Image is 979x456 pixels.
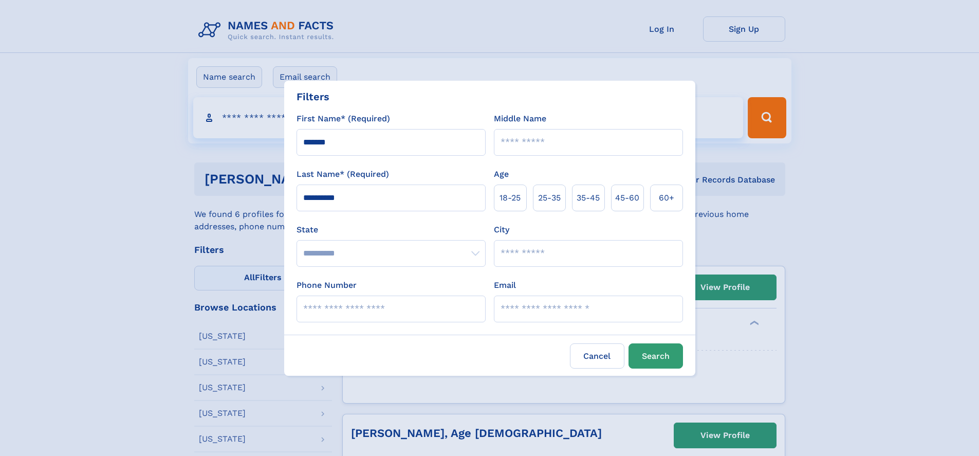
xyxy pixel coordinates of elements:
label: Cancel [570,343,624,369]
span: 35‑45 [577,192,600,204]
label: City [494,224,509,236]
label: First Name* (Required) [297,113,390,125]
label: Phone Number [297,279,357,291]
label: State [297,224,486,236]
label: Email [494,279,516,291]
span: 25‑35 [538,192,561,204]
span: 18‑25 [500,192,521,204]
button: Search [629,343,683,369]
label: Age [494,168,509,180]
label: Last Name* (Required) [297,168,389,180]
div: Filters [297,89,329,104]
span: 45‑60 [615,192,639,204]
span: 60+ [659,192,674,204]
label: Middle Name [494,113,546,125]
